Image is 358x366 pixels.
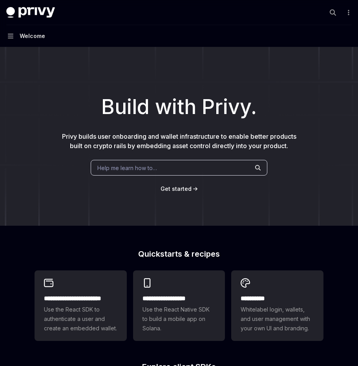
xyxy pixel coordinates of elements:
button: Open search [327,6,339,19]
span: Help me learn how to… [97,164,157,172]
span: Privy builds user onboarding and wallet infrastructure to enable better products built on crypto ... [62,132,296,150]
div: Welcome [20,31,45,41]
span: Get started [161,185,192,192]
span: Whitelabel login, wallets, and user management with your own UI and branding. [241,305,314,333]
a: Get started [161,185,192,193]
span: Use the React Native SDK to build a mobile app on Solana. [142,305,216,333]
button: More actions [344,7,352,18]
h2: Quickstarts & recipes [35,250,323,258]
a: **** *****Whitelabel login, wallets, and user management with your own UI and branding. [231,270,323,341]
img: dark logo [6,7,55,18]
span: Use the React SDK to authenticate a user and create an embedded wallet. [44,305,117,333]
a: **** **** **** ***Use the React Native SDK to build a mobile app on Solana. [133,270,225,341]
h1: Build with Privy. [13,92,345,122]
